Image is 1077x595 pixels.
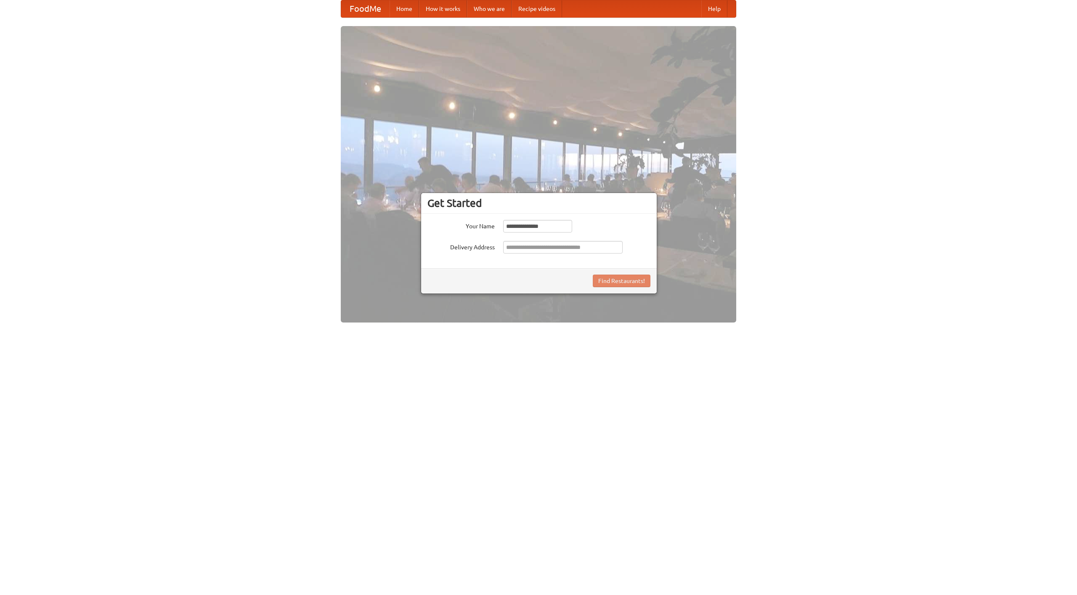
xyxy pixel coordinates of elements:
a: How it works [419,0,467,17]
a: FoodMe [341,0,390,17]
h3: Get Started [427,197,650,209]
a: Recipe videos [512,0,562,17]
a: Help [701,0,727,17]
label: Delivery Address [427,241,495,251]
a: Home [390,0,419,17]
label: Your Name [427,220,495,230]
button: Find Restaurants! [593,275,650,287]
a: Who we are [467,0,512,17]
